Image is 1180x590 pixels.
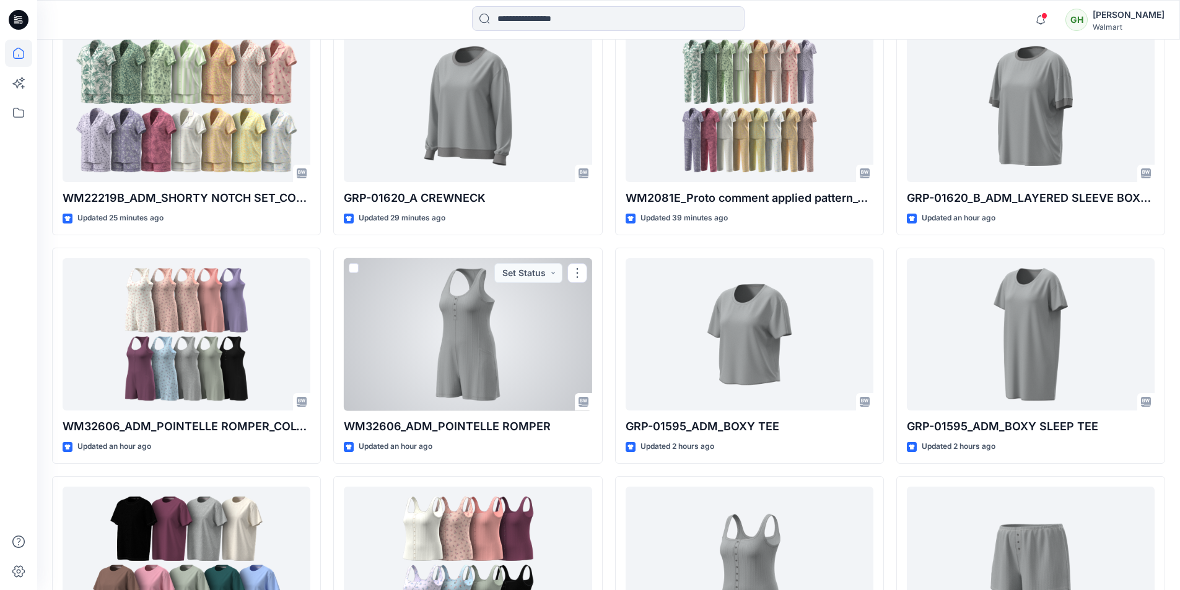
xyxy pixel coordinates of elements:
[63,30,310,183] a: WM22219B_ADM_SHORTY NOTCH SET_COLORWAY
[626,258,873,411] a: GRP-01595_ADM_BOXY TEE
[1065,9,1088,31] div: GH
[359,212,445,225] p: Updated 29 minutes ago
[344,30,592,183] a: GRP-01620_A CREWNECK
[344,418,592,435] p: WM32606_ADM_POINTELLE ROMPER
[626,189,873,207] p: WM2081E_Proto comment applied pattern_COLORWAY
[922,212,995,225] p: Updated an hour ago
[77,212,164,225] p: Updated 25 minutes ago
[1093,22,1165,32] div: Walmart
[907,258,1155,411] a: GRP-01595_ADM_BOXY SLEEP TEE
[626,30,873,183] a: WM2081E_Proto comment applied pattern_COLORWAY
[907,418,1155,435] p: GRP-01595_ADM_BOXY SLEEP TEE
[344,189,592,207] p: GRP-01620_A CREWNECK
[359,440,432,453] p: Updated an hour ago
[907,30,1155,183] a: GRP-01620_B_ADM_LAYERED SLEEVE BOXY TEE_DEV
[344,258,592,411] a: WM32606_ADM_POINTELLE ROMPER
[77,440,151,453] p: Updated an hour ago
[1093,7,1165,22] div: [PERSON_NAME]
[640,440,714,453] p: Updated 2 hours ago
[63,418,310,435] p: WM32606_ADM_POINTELLE ROMPER_COLORWAY
[63,189,310,207] p: WM22219B_ADM_SHORTY NOTCH SET_COLORWAY
[907,189,1155,207] p: GRP-01620_B_ADM_LAYERED SLEEVE BOXY TEE_DEV
[63,258,310,411] a: WM32606_ADM_POINTELLE ROMPER_COLORWAY
[922,440,995,453] p: Updated 2 hours ago
[640,212,728,225] p: Updated 39 minutes ago
[626,418,873,435] p: GRP-01595_ADM_BOXY TEE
